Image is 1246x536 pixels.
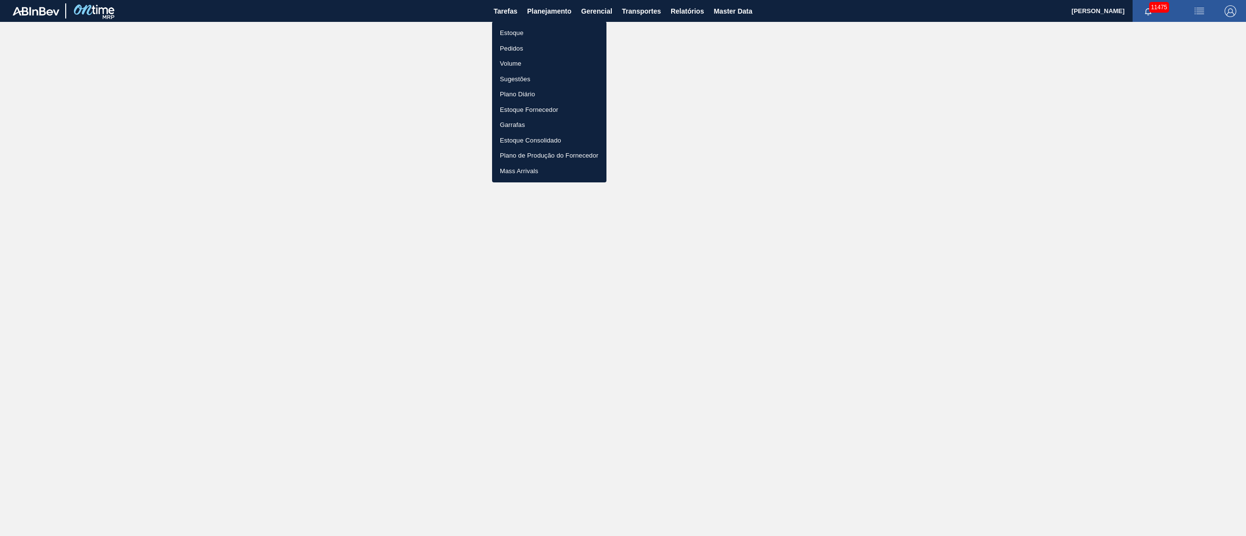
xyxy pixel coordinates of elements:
[492,102,606,118] a: Estoque Fornecedor
[492,25,606,41] a: Estoque
[492,56,606,71] a: Volume
[492,117,606,133] a: Garrafas
[492,87,606,102] a: Plano Diário
[492,148,606,163] a: Plano de Produção do Fornecedor
[492,71,606,87] a: Sugestões
[492,163,606,179] a: Mass Arrivals
[492,41,606,56] a: Pedidos
[492,133,606,148] a: Estoque Consolidado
